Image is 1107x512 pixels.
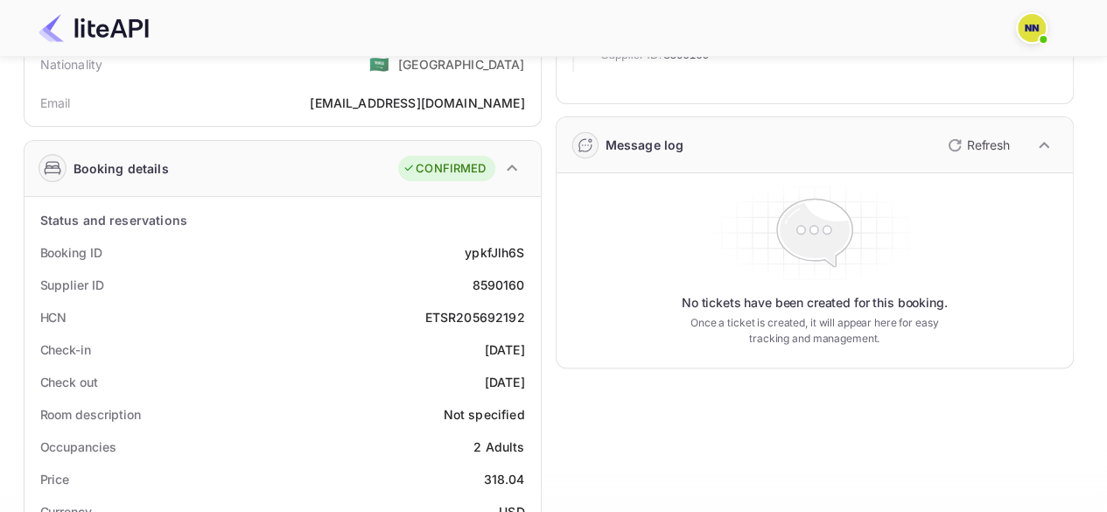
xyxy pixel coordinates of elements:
div: Supplier ID [40,276,104,294]
span: United States [369,48,389,80]
div: 318.04 [484,470,525,488]
p: Refresh [967,136,1010,154]
div: Nationality [40,55,103,74]
p: Once a ticket is created, it will appear here for easy tracking and management. [676,315,953,347]
div: Email [40,94,71,112]
div: Message log [606,136,684,154]
div: Not specified [444,405,525,424]
div: Booking details [74,159,169,178]
div: Check-in [40,340,91,359]
div: [GEOGRAPHIC_DATA] [398,55,525,74]
div: CONFIRMED [403,160,486,178]
img: LiteAPI Logo [39,14,149,42]
div: [DATE] [485,340,525,359]
p: No tickets have been created for this booking. [682,294,948,312]
div: Price [40,470,70,488]
div: ETSR205692192 [425,308,525,326]
div: 8590160 [472,276,524,294]
div: HCN [40,308,67,326]
div: 2 Adults [473,438,524,456]
div: [EMAIL_ADDRESS][DOMAIN_NAME] [310,94,524,112]
div: Check out [40,373,98,391]
div: ypkfJlh6S [465,243,524,262]
div: Booking ID [40,243,102,262]
div: Occupancies [40,438,116,456]
div: Status and reservations [40,211,187,229]
button: Refresh [937,131,1017,159]
div: Room description [40,405,141,424]
img: N/A N/A [1018,14,1046,42]
div: [DATE] [485,373,525,391]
